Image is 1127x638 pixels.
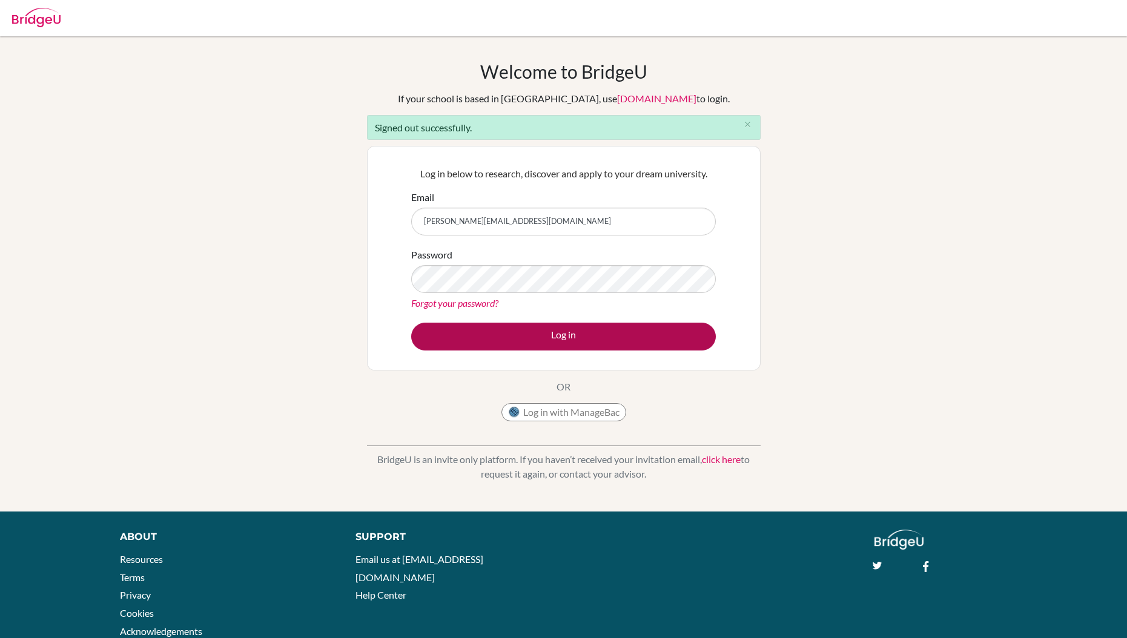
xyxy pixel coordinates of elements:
button: Log in [411,323,716,350]
img: logo_white@2x-f4f0deed5e89b7ecb1c2cc34c3e3d731f90f0f143d5ea2071677605dd97b5244.png [874,530,924,550]
div: Signed out successfully. [367,115,761,140]
i: close [743,120,752,129]
label: Email [411,190,434,205]
div: Support [355,530,550,544]
a: Forgot your password? [411,297,498,309]
button: Close [736,116,760,134]
a: Email us at [EMAIL_ADDRESS][DOMAIN_NAME] [355,553,483,583]
a: click here [702,453,741,465]
p: Log in below to research, discover and apply to your dream university. [411,166,716,181]
a: Acknowledgements [120,625,202,637]
a: Resources [120,553,163,565]
h1: Welcome to BridgeU [480,61,647,82]
a: Cookies [120,607,154,619]
p: BridgeU is an invite only platform. If you haven’t received your invitation email, to request it ... [367,452,761,481]
a: Help Center [355,589,406,600]
img: Bridge-U [12,8,61,27]
a: Privacy [120,589,151,600]
div: About [120,530,328,544]
div: If your school is based in [GEOGRAPHIC_DATA], use to login. [398,91,730,106]
p: OR [557,380,570,394]
a: Terms [120,571,145,583]
label: Password [411,248,452,262]
button: Log in with ManageBac [501,403,626,421]
a: [DOMAIN_NAME] [617,93,696,104]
